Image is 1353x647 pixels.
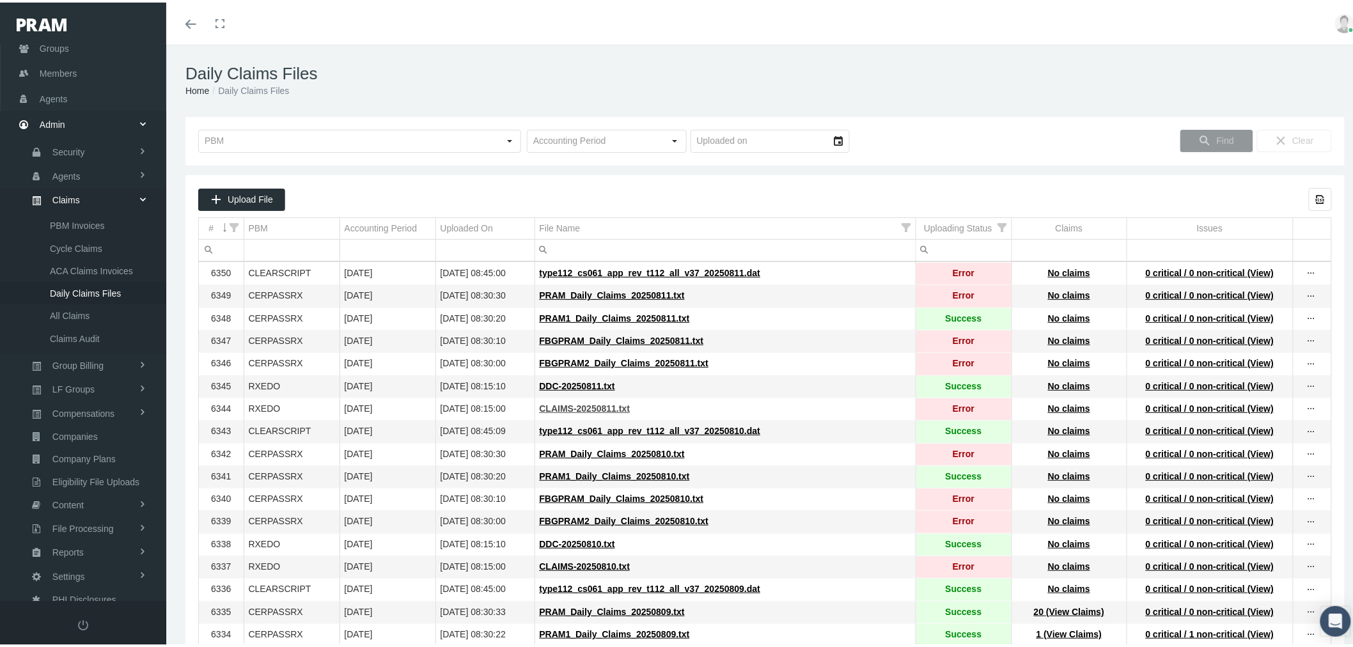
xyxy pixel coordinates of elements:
td: [DATE] [340,554,435,576]
div: # [208,220,214,232]
div: Upload File [198,186,285,208]
span: Cycle Claims [50,235,102,257]
span: 0 critical / 0 non-critical (View) [1146,581,1274,591]
span: ACA Claims Invoices [50,258,133,279]
td: 6345 [199,373,244,395]
span: Agents [52,163,81,185]
span: All Claims [50,302,90,324]
td: [DATE] [340,418,435,440]
td: Column Uploading Status [916,215,1012,237]
span: File Processing [52,515,114,537]
span: FBGPRAM2_Daily_Claims_20250811.txt [540,355,709,366]
td: [DATE] 08:30:33 [435,598,535,621]
td: 6343 [199,418,244,440]
div: Show Actions [1301,513,1322,526]
td: Error [916,486,1012,508]
span: Show filter options for column 'Uploading Status' [998,221,1007,230]
td: Column Accounting Period [340,215,435,237]
td: 6342 [199,440,244,463]
td: [DATE] [340,598,435,621]
span: Show filter options for column '#' [230,221,239,230]
div: more [1301,332,1322,345]
span: No claims [1048,536,1090,547]
span: 0 critical / 0 non-critical (View) [1146,604,1274,614]
td: CERPASSRX [244,283,340,305]
td: 6340 [199,486,244,508]
td: [DATE] 08:30:10 [435,486,535,508]
span: Claims Audit [50,325,100,347]
td: [DATE] 08:45:09 [435,418,535,440]
td: RXEDO [244,531,340,553]
span: No claims [1048,423,1090,433]
td: CERPASSRX [244,350,340,373]
td: CLEARSCRIPT [244,418,340,440]
td: [DATE] [340,576,435,598]
span: Reports [52,539,84,561]
td: Success [916,598,1012,621]
span: 0 critical / 0 non-critical (View) [1146,446,1274,456]
div: Export all data to Excel [1309,185,1332,208]
span: No claims [1048,401,1090,411]
span: Upload File [228,192,273,202]
td: [DATE] [340,440,435,463]
div: Accounting Period [345,220,418,232]
span: Compensations [52,400,114,422]
span: Content [52,492,84,513]
td: 6336 [199,576,244,598]
span: 0 critical / 0 non-critical (View) [1146,469,1274,479]
td: CERPASSRX [244,305,340,327]
td: Success [916,418,1012,440]
span: 0 critical / 0 non-critical (View) [1146,491,1274,501]
span: 0 critical / 0 non-critical (View) [1146,311,1274,321]
span: No claims [1048,491,1090,501]
span: Claims [52,187,80,208]
td: 6338 [199,531,244,553]
span: FBGPRAM_Daily_Claims_20250811.txt [540,333,704,343]
td: RXEDO [244,395,340,417]
span: Eligibility File Uploads [52,469,139,490]
td: [DATE] 08:30:20 [435,463,535,485]
div: more [1301,468,1322,481]
td: 6349 [199,283,244,305]
img: PRAM_20_x_78.png [17,16,66,29]
td: 6346 [199,350,244,373]
span: No claims [1048,446,1090,456]
span: No claims [1048,355,1090,366]
li: Daily Claims Files [209,81,289,95]
span: 0 critical / 0 non-critical (View) [1146,536,1274,547]
td: CERPASSRX [244,328,340,350]
td: Error [916,440,1012,463]
td: 6334 [199,621,244,643]
td: [DATE] [340,373,435,395]
span: PRAM1_Daily_Claims_20250810.txt [540,469,690,479]
div: Show Actions [1301,558,1322,571]
td: Success [916,576,1012,598]
span: type112_cs061_app_rev_t112_all_v37_20250810.dat [540,423,761,433]
div: Show Actions [1301,265,1322,277]
span: No claims [1048,581,1090,591]
span: 0 critical / 0 non-critical (View) [1146,355,1274,366]
td: [DATE] 08:30:30 [435,440,535,463]
td: CLEARSCRIPT [244,576,340,598]
span: 0 critical / 0 non-critical (View) [1146,401,1274,411]
td: Error [916,328,1012,350]
span: LF Groups [52,376,95,398]
div: Issues [1197,220,1223,232]
div: Show Actions [1301,490,1322,503]
td: [DATE] [340,395,435,417]
div: PBM [249,220,268,232]
td: Column # [199,215,244,237]
td: [DATE] [340,328,435,350]
td: RXEDO [244,554,340,576]
input: Filter cell [916,237,1012,258]
div: more [1301,536,1322,549]
span: No claims [1048,311,1090,321]
span: 20 (View Claims) [1034,604,1104,614]
td: [DATE] 08:30:10 [435,328,535,350]
div: more [1301,400,1322,413]
a: Home [185,83,209,93]
td: [DATE] [340,508,435,531]
td: Column Uploaded On [435,215,535,237]
div: Data grid toolbar [198,185,1332,208]
div: Show Actions [1301,468,1322,481]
